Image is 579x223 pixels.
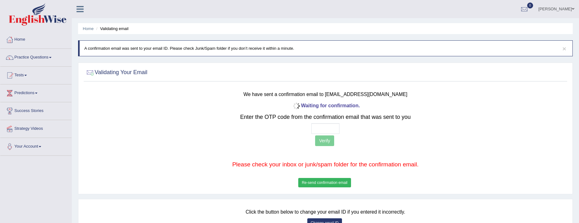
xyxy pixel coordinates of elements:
a: Practice Questions [0,49,72,64]
a: Strategy Videos [0,120,72,136]
b: Waiting for confirmation. [291,103,360,108]
button: × [562,45,566,52]
a: Success Stories [0,102,72,118]
small: Click the button below to change your email ID if you entered it incorrectly. [245,209,405,215]
span: 0 [527,3,533,8]
a: Predictions [0,84,72,100]
button: Re-send confirmation email [298,178,351,187]
a: Tests [0,67,72,82]
h2: Validating Your Email [85,68,147,77]
li: Validating email [95,26,128,32]
a: Your Account [0,138,72,154]
img: icon-progress-circle-small.gif [291,101,301,111]
div: A confirmation email was sent to your email ID. Please check Junk/Spam folder if you don’t receiv... [78,40,573,56]
h2: Enter the OTP code from the confirmation email that was sent to you [126,114,525,120]
small: We have sent a confirmation email to [EMAIL_ADDRESS][DOMAIN_NAME] [244,92,408,97]
a: Home [83,26,94,31]
a: Home [0,31,72,47]
p: Please check your inbox or junk/spam folder for the confirmation email. [126,160,525,169]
